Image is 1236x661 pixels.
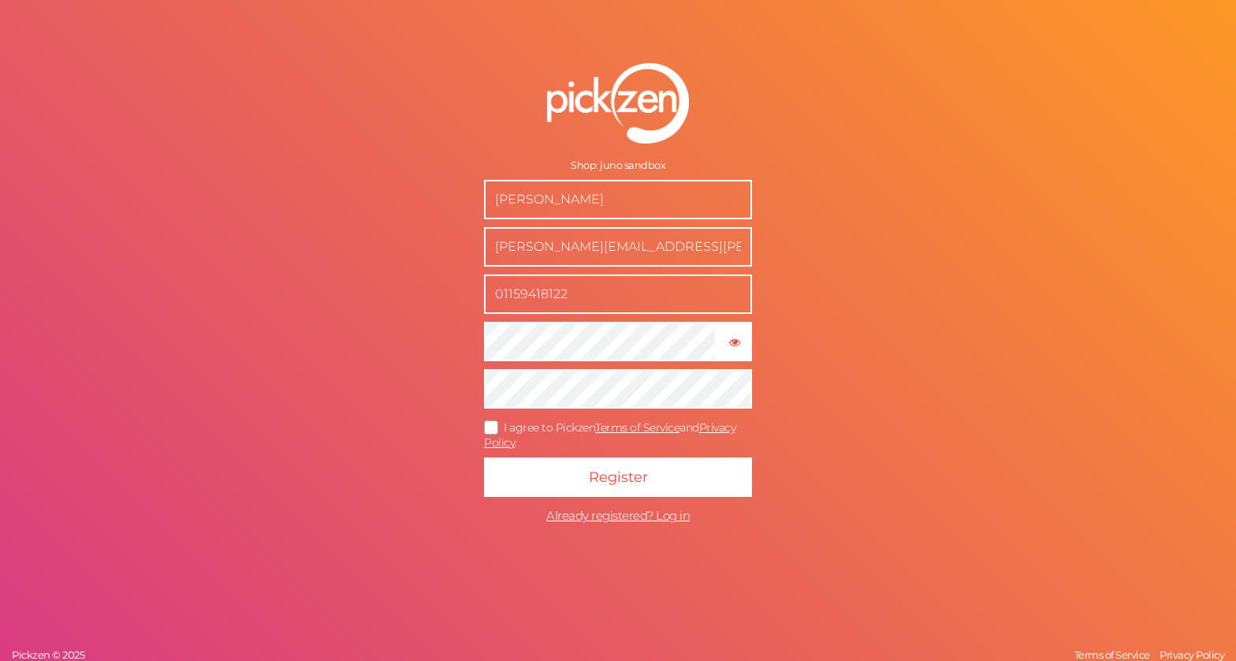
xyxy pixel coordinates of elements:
[484,180,752,219] input: Name
[546,508,690,523] span: Already registered? Log in
[484,420,735,450] a: Privacy Policy
[484,274,752,314] input: Phone
[547,63,689,144] img: pz-logo-white.png
[484,420,735,450] span: I agree to Pickzen and .
[484,159,752,172] div: Shop: juno sandbox
[1070,648,1154,661] a: Terms of Service
[484,227,752,267] input: Business e-mail
[1156,648,1228,661] a: Privacy Policy
[595,420,679,435] a: Terms of Service
[1074,648,1150,661] span: Terms of Service
[8,648,88,661] a: Pickzen © 2025
[484,457,752,497] button: Register
[589,469,648,486] span: Register
[1160,648,1224,661] span: Privacy Policy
